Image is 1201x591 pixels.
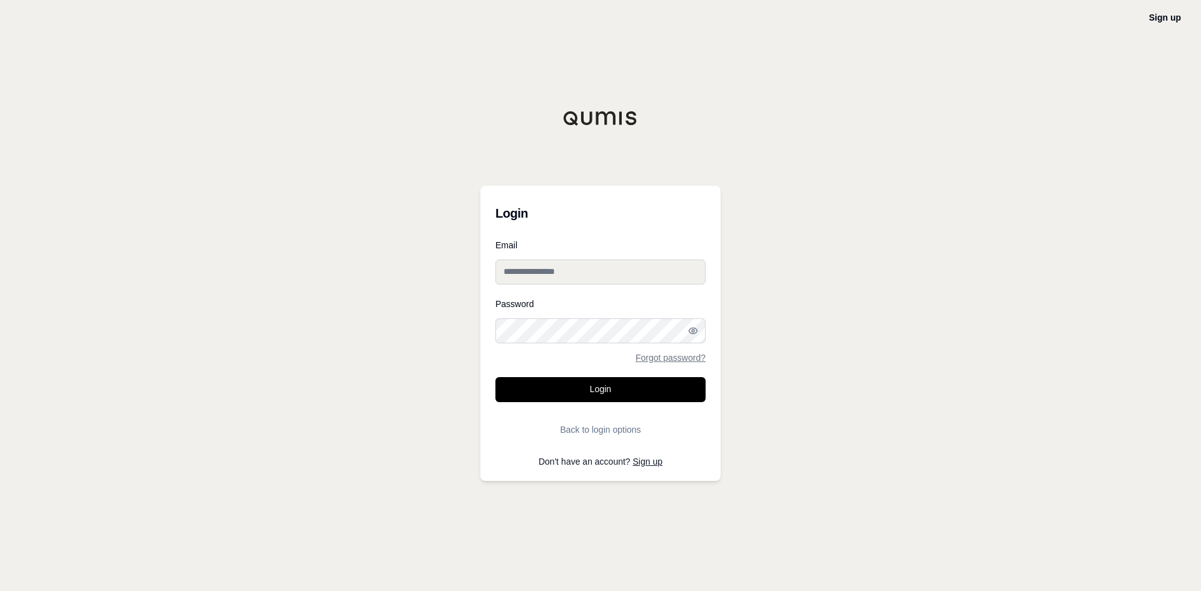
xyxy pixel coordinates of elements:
[563,111,638,126] img: Qumis
[495,377,706,402] button: Login
[495,201,706,226] h3: Login
[636,353,706,362] a: Forgot password?
[495,241,706,250] label: Email
[633,457,662,467] a: Sign up
[495,457,706,466] p: Don't have an account?
[495,300,706,308] label: Password
[495,417,706,442] button: Back to login options
[1149,13,1181,23] a: Sign up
